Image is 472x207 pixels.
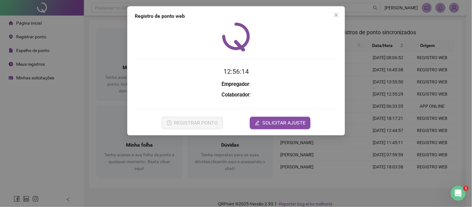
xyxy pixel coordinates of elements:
[331,10,341,20] button: Close
[250,117,311,129] button: editSOLICITAR AJUSTE
[135,91,338,99] h3: :
[222,22,250,51] img: QRPoint
[464,186,469,191] span: 1
[262,119,306,127] span: SOLICITAR AJUSTE
[222,81,249,87] strong: Empregador
[222,92,250,98] strong: Colaborador
[161,117,223,129] button: REGISTRAR PONTO
[223,68,249,75] time: 12:56:14
[451,186,466,201] iframe: Intercom live chat
[334,12,339,17] span: close
[135,80,338,88] h3: :
[135,12,338,20] div: Registro de ponto web
[255,120,260,125] span: edit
